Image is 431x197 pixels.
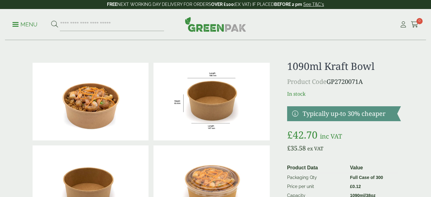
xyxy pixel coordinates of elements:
p: Menu [12,21,38,28]
td: Price per unit [285,182,348,191]
img: Kraft Bowl 1090ml With Prawns And Rice [33,63,149,140]
strong: BEFORE 2 pm [274,2,302,7]
img: GreenPak Supplies [185,17,246,32]
a: Menu [12,21,38,27]
i: My Account [399,21,407,28]
th: Product Data [285,163,348,173]
span: inc VAT [320,132,342,140]
span: Product Code [287,77,327,86]
span: £ [350,184,353,189]
a: See T&C's [303,2,324,7]
span: £ [287,144,291,152]
span: 0 [416,18,423,24]
bdi: 0.12 [350,184,361,189]
span: ex VAT [307,145,323,152]
td: Packaging Qty [285,173,348,182]
bdi: 42.70 [287,128,318,141]
span: £ [287,128,293,141]
img: KraftBowl_1090 [153,63,269,140]
h1: 1090ml Kraft Bowl [287,60,401,72]
strong: FREE [107,2,117,7]
p: GP2720071A [287,77,401,86]
strong: OVER £100 [211,2,234,7]
a: 0 [411,20,419,29]
strong: Full Case of 300 [350,175,383,180]
p: In stock [287,90,401,98]
th: Value [348,163,398,173]
bdi: 35.58 [287,144,306,152]
i: Cart [411,21,419,28]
